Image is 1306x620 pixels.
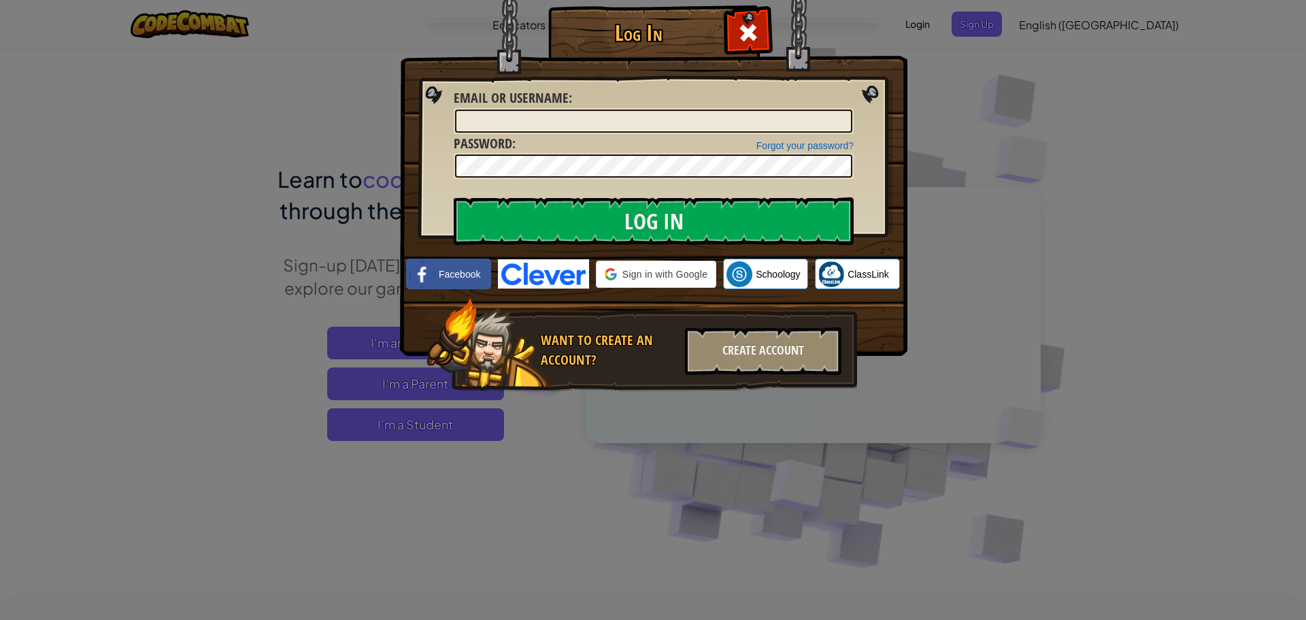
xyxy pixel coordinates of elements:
span: Email or Username [454,88,569,107]
input: Log In [454,197,854,245]
img: clever-logo-blue.png [498,259,589,289]
a: Forgot your password? [756,140,854,151]
span: Password [454,134,512,152]
label: : [454,88,572,108]
span: ClassLink [848,267,889,281]
img: schoology.png [726,261,752,287]
img: classlink-logo-small.png [818,261,844,287]
h1: Log In [552,21,725,45]
div: Sign in with Google [596,261,716,288]
div: Want to create an account? [541,331,677,370]
img: facebook_small.png [409,261,435,287]
span: Sign in with Google [622,267,707,281]
label: : [454,134,516,154]
span: Schoology [756,267,800,281]
span: Facebook [439,267,480,281]
div: Create Account [685,327,841,375]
